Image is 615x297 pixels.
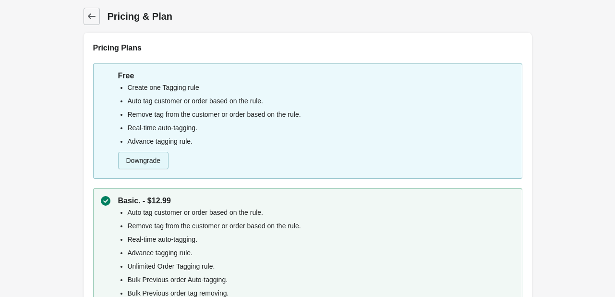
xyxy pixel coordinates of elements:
li: Remove tag from the customer or order based on the rule. [128,110,515,119]
li: Remove tag from the customer or order based on the rule. [128,221,515,231]
li: Advance tagging rule. [128,248,515,258]
li: Real-time auto-tagging. [128,235,515,244]
li: Real-time auto-tagging. [128,123,515,133]
p: Free [118,70,515,82]
h1: Pricing & Plan [108,10,532,23]
li: Create one Tagging rule [128,83,515,92]
li: Bulk Previous order Auto-tagging. [128,275,515,285]
li: Auto tag customer or order based on the rule. [128,208,515,217]
li: Unlimited Order Tagging rule. [128,261,515,271]
li: Auto tag customer or order based on the rule. [128,96,515,106]
li: Advance tagging rule. [128,136,515,146]
h2: Pricing Plans [93,42,522,54]
button: Downgrade [118,152,169,169]
p: Basic. - $12.99 [118,195,515,207]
